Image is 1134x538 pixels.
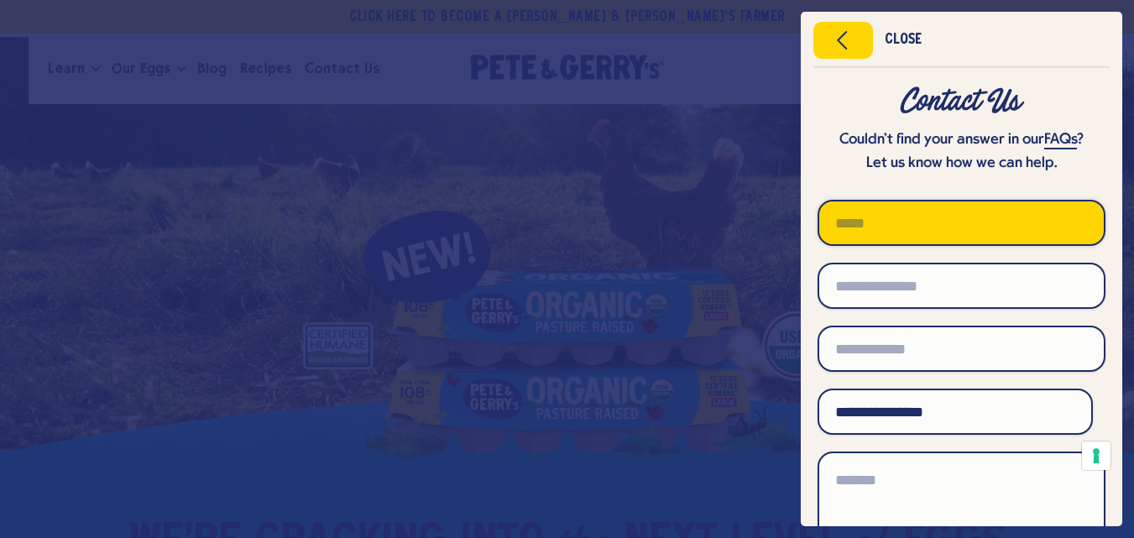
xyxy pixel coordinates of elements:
[1044,132,1077,149] a: FAQs
[818,152,1105,175] p: Let us know how we can help.
[885,34,922,46] div: Close
[818,86,1105,117] div: Contact Us
[1082,441,1110,470] button: Your consent preferences for tracking technologies
[813,22,873,59] button: Close menu
[818,128,1105,152] p: Couldn’t find your answer in our ?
